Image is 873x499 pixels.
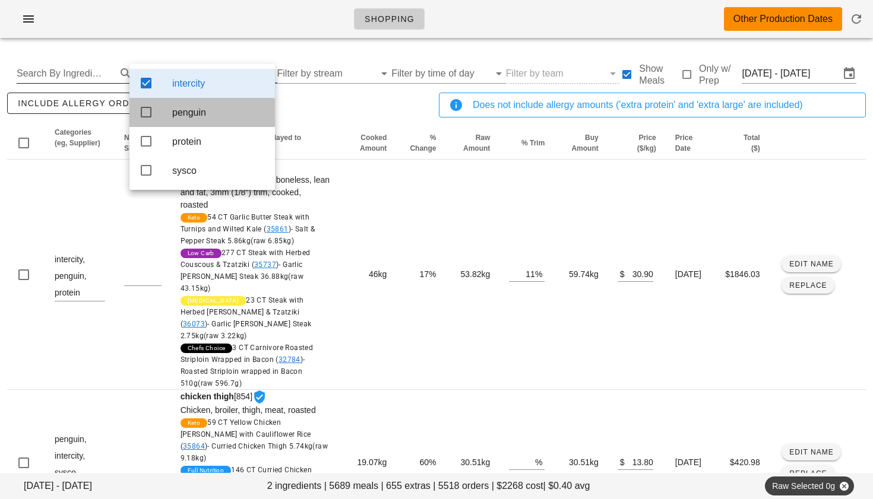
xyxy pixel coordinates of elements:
[445,127,499,160] th: Raw Amount: Not sorted. Activate to sort ascending.
[571,134,598,152] span: Buy Amount
[364,14,415,24] span: Shopping
[839,481,849,491] button: Close
[543,479,590,493] span: | $0.40 avg
[181,392,234,401] strong: chicken thigh
[340,127,396,160] th: Cooked Amount: Not sorted. Activate to sort ascending.
[699,63,742,87] label: Only w/ Prep
[7,93,159,114] button: include allergy orders
[188,296,239,306] span: [MEDICAL_DATA]
[181,249,311,293] span: 277 CT Steak with Herbed Couscous & Tzatziki ( )
[535,454,545,469] div: %
[360,134,387,152] span: Cooked Amount
[181,260,303,293] span: - Garlic [PERSON_NAME] Steak 36.88kg
[251,237,294,245] span: (raw 6.85kg)
[725,269,760,279] span: $1846.03
[181,405,316,415] span: Chicken, broiler, thigh, meat, roasted
[45,127,115,160] th: Categories (eg, Supplier): Not sorted. Activate to sort ascending.
[463,134,490,152] span: Raw Amount
[254,260,276,269] a: 35737
[419,269,436,279] span: 17%
[535,266,545,281] div: %
[730,457,760,467] span: $420.98
[181,466,314,498] span: 146 CT Curried Chicken Thigh with Brown Rice ( )
[358,457,387,467] span: 19.07kg
[172,107,265,118] div: penguin
[279,355,301,364] a: 32784
[789,469,827,478] span: Replace
[172,165,265,176] div: sysco
[181,213,315,245] span: 54 CT Garlic Butter Steak with Turnips and Wilted Kale ( )
[181,355,305,387] span: - Roasted Striploin wrapped in Bacon 510g
[733,12,833,26] div: Other Production Dates
[521,139,545,147] span: % Trim
[554,127,608,160] th: Buy Amount: Not sorted. Activate to sort ascending.
[181,296,312,340] span: 23 CT Steak with Herbed [PERSON_NAME] & Tzatziki ( )
[369,269,387,279] span: 46kg
[782,465,834,482] button: Replace
[789,281,827,290] span: Replace
[666,127,715,160] th: Price Date: Not sorted. Activate to sort ascending.
[789,448,834,456] span: Edit Name
[188,249,214,258] span: Low Carb
[172,78,265,89] div: intercity
[267,225,289,233] a: 35861
[188,344,226,353] span: Chefs Choice
[618,266,625,281] div: $
[789,260,834,268] span: Edit Name
[181,344,314,387] span: 3 CT Carnivore Roasted Striploin Wrapped in Bacon ( )
[188,418,201,428] span: Keto
[198,379,242,387] span: (raw 596.7g)
[499,127,554,160] th: % Trim: Not sorted. Activate to sort ascending.
[744,134,760,152] span: Total ($)
[17,98,148,108] span: include allergy orders
[188,466,224,475] span: Full Nutrition
[172,136,265,147] div: protein
[124,134,159,152] span: Notes (eg, SKU)
[554,160,608,390] td: 59.74kg
[181,418,328,462] span: 59 CT Yellow Chicken [PERSON_NAME] with Cauliflower Rice ( )
[445,160,499,390] td: 53.82kg
[419,457,436,467] span: 60%
[277,64,392,83] div: Filter by stream
[183,320,205,328] a: 36073
[666,160,715,390] td: [DATE]
[715,127,770,160] th: Total ($): Not sorted. Activate to sort ascending.
[181,161,331,389] span: [6105]
[675,134,692,152] span: Price Date
[396,127,445,160] th: % Change: Not sorted. Activate to sort ascending.
[204,332,247,340] span: (raw 3.22kg)
[181,320,312,340] span: - Garlic [PERSON_NAME] Steak 2.75kg
[608,127,666,160] th: Price ($/kg): Not sorted. Activate to sort ascending.
[637,134,656,152] span: Price ($/kg)
[782,444,842,460] button: Edit Name
[181,442,328,462] span: - Curried Chicken Thigh 5.74kg
[639,63,680,87] label: Show Meals
[183,442,205,450] a: 35864
[391,64,506,83] div: Filter by time of day
[55,128,100,147] span: Categories (eg, Supplier)
[473,98,856,112] div: Does not include allergy amounts ('extra protein' and 'extra large' are included)
[782,256,842,272] button: Edit Name
[115,127,171,160] th: Notes (eg, SKU): Not sorted. Activate to sort ascending.
[188,213,201,223] span: Keto
[618,454,625,469] div: $
[782,277,834,294] button: Replace
[354,8,425,30] a: Shopping
[181,175,330,209] span: Beef, loin, strip loin roast, boneless, lean and fat, 3mm (1/8") trim, cooked, roasted
[772,476,847,495] span: Raw Selected 0g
